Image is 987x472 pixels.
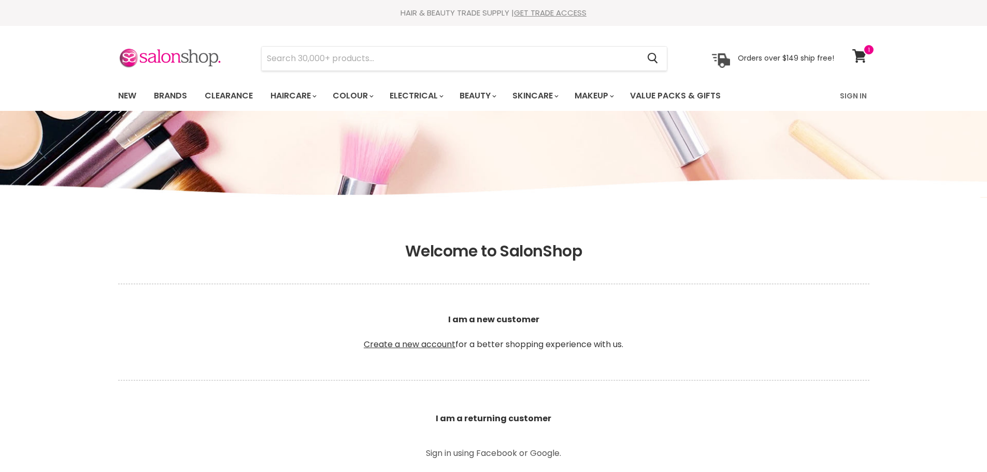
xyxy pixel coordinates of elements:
a: Value Packs & Gifts [622,85,728,107]
a: Brands [146,85,195,107]
a: Clearance [197,85,261,107]
ul: Main menu [110,81,781,111]
nav: Main [105,81,882,111]
b: I am a returning customer [436,412,551,424]
input: Search [262,47,639,70]
p: for a better shopping experience with us. [118,289,869,376]
button: Search [639,47,667,70]
a: Beauty [452,85,503,107]
a: GET TRADE ACCESS [514,7,587,18]
a: Skincare [505,85,565,107]
a: Electrical [382,85,450,107]
a: Sign In [834,85,873,107]
form: Product [261,46,667,71]
b: I am a new customer [448,313,539,325]
a: New [110,85,144,107]
a: Haircare [263,85,323,107]
p: Orders over $149 ship free! [738,53,834,63]
div: HAIR & BEAUTY TRADE SUPPLY | [105,8,882,18]
a: Colour [325,85,380,107]
h1: Welcome to SalonShop [118,242,869,261]
a: Makeup [567,85,620,107]
p: Sign in using Facebook or Google. [377,449,610,457]
a: Create a new account [364,338,455,350]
